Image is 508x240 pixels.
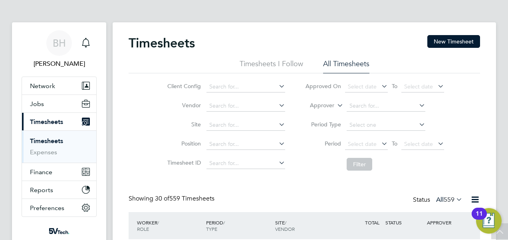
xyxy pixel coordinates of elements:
span: 30 of [155,195,169,203]
input: Search for... [206,139,285,150]
span: TYPE [206,226,217,232]
button: Finance [22,163,96,181]
span: VENDOR [275,226,295,232]
span: Network [30,82,55,90]
label: All [436,196,462,204]
label: Timesheet ID [165,159,201,166]
label: Period [305,140,341,147]
label: Client Config [165,83,201,90]
input: Search for... [206,158,285,169]
span: / [285,219,286,226]
label: Position [165,140,201,147]
a: Timesheets [30,137,63,145]
label: Vendor [165,102,201,109]
a: Go to home page [22,225,97,238]
div: Status [413,195,464,206]
li: Timesheets I Follow [240,59,303,73]
span: BH [53,38,66,48]
h2: Timesheets [129,35,195,51]
span: Timesheets [30,118,63,126]
span: / [223,219,225,226]
div: Timesheets [22,130,96,163]
input: Search for... [206,81,285,92]
label: Approved On [305,83,341,90]
span: Select date [348,83,377,90]
span: Bethany Haswell [22,59,97,69]
input: Search for... [206,120,285,131]
button: Open Resource Center, 11 new notifications [476,208,502,234]
button: Jobs [22,95,96,112]
input: Select one [347,120,425,131]
a: Expenses [30,148,57,156]
button: Timesheets [22,113,96,130]
span: To [389,138,400,149]
a: BH[PERSON_NAME] [22,30,97,69]
label: Period Type [305,121,341,128]
li: All Timesheets [323,59,369,73]
button: New Timesheet [427,35,480,48]
div: STATUS [383,215,425,230]
div: WORKER [135,215,204,236]
div: APPROVER [425,215,466,230]
div: SITE [273,215,342,236]
span: TOTAL [365,219,379,226]
button: Filter [347,158,372,171]
label: Site [165,121,201,128]
button: Preferences [22,199,96,216]
span: Select date [348,140,377,148]
span: To [389,81,400,91]
span: Select date [404,83,433,90]
img: weare5values-logo-retina.png [47,225,71,238]
div: 11 [476,214,483,224]
span: Preferences [30,204,64,212]
span: ROLE [137,226,149,232]
span: / [157,219,159,226]
span: Reports [30,186,53,194]
div: Showing [129,195,216,203]
input: Search for... [206,100,285,112]
span: 559 [444,196,454,204]
input: Search for... [347,100,425,112]
span: Jobs [30,100,44,108]
span: Select date [404,140,433,148]
div: PERIOD [204,215,273,236]
span: 559 Timesheets [155,195,214,203]
button: Network [22,77,96,94]
span: Finance [30,168,52,176]
label: Approver [298,102,334,110]
button: Reports [22,181,96,199]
